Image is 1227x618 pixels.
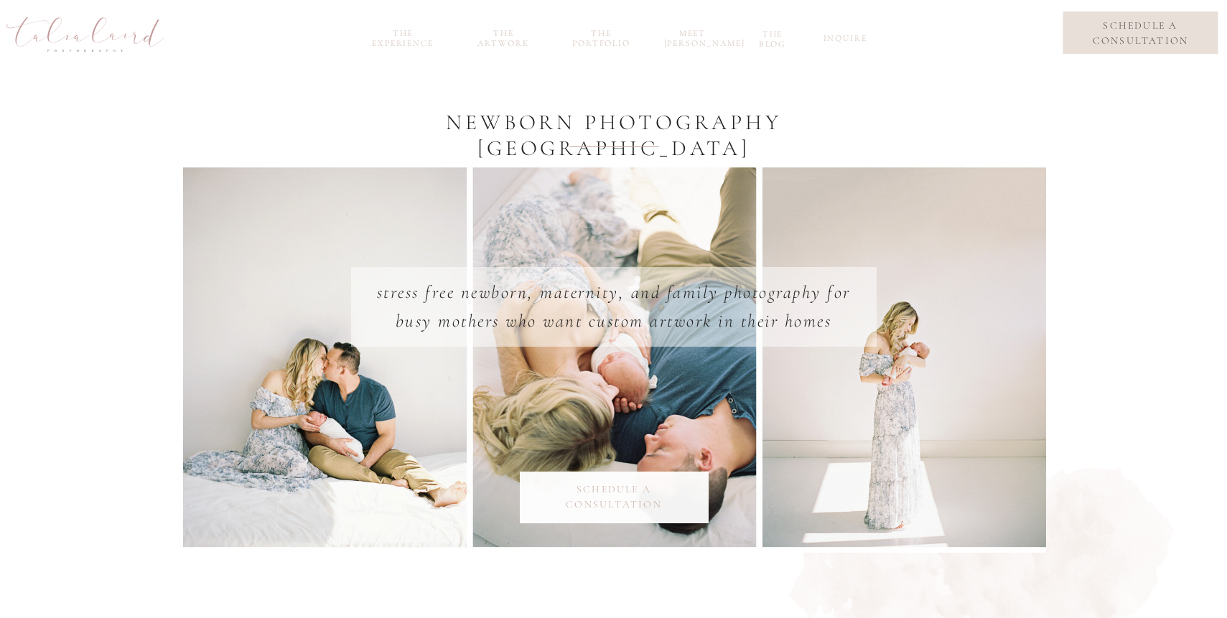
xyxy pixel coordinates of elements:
a: schedule a consultation [533,482,695,507]
a: meet [PERSON_NAME] [664,28,722,45]
a: the blog [750,29,796,45]
h1: Newborn Photography [GEOGRAPHIC_DATA] [327,110,902,164]
a: the experience [365,28,442,45]
a: the portfolio [567,28,636,45]
a: inquire [824,33,864,50]
a: schedule a consultation [1074,18,1207,48]
a: the Artwork [470,28,538,45]
p: stress free newborn, maternity, and family photography for busy mothers who want custom artwork i... [369,278,859,337]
